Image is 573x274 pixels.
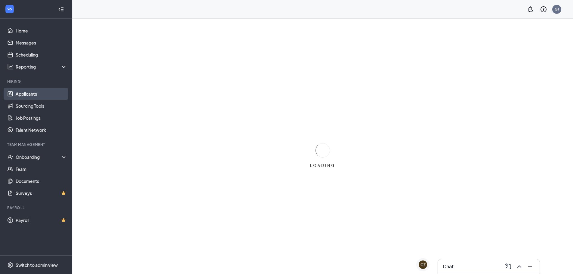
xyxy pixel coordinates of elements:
a: Applicants [16,88,67,100]
div: Switch to admin view [16,262,58,268]
a: Scheduling [16,49,67,61]
svg: Minimize [526,263,534,270]
a: Sourcing Tools [16,100,67,112]
a: Home [16,25,67,37]
button: ComposeMessage [504,262,513,271]
svg: ComposeMessage [505,263,512,270]
div: Team Management [7,142,66,147]
svg: Analysis [7,64,13,70]
h3: Chat [443,263,454,270]
button: Minimize [525,262,535,271]
div: GZ [421,262,426,267]
a: Job Postings [16,112,67,124]
div: Onboarding [16,154,62,160]
svg: Collapse [58,6,64,12]
svg: Notifications [527,6,534,13]
svg: Settings [7,262,13,268]
div: Hiring [7,79,66,84]
div: Reporting [16,64,67,70]
svg: QuestionInfo [540,6,547,13]
a: SurveysCrown [16,187,67,199]
button: ChevronUp [514,262,524,271]
svg: WorkstreamLogo [7,6,13,12]
svg: UserCheck [7,154,13,160]
div: GJ [555,7,559,12]
a: Talent Network [16,124,67,136]
a: Messages [16,37,67,49]
div: LOADING [308,163,338,168]
a: PayrollCrown [16,214,67,226]
svg: ChevronUp [516,263,523,270]
a: Team [16,163,67,175]
a: Documents [16,175,67,187]
div: Payroll [7,205,66,210]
